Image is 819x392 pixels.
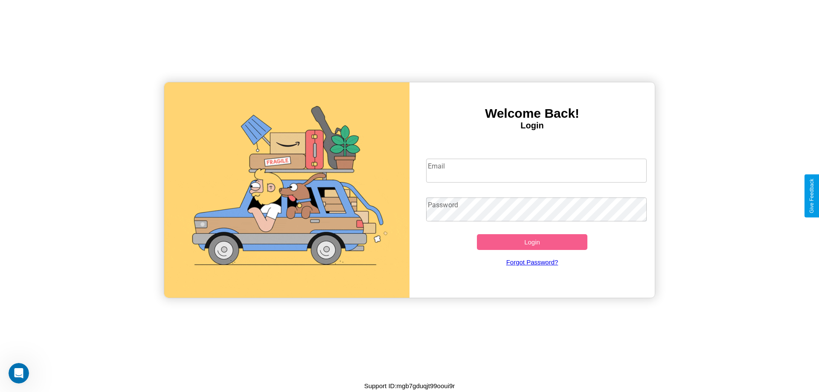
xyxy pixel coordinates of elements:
[9,363,29,383] iframe: Intercom live chat
[477,234,587,250] button: Login
[422,250,643,274] a: Forgot Password?
[409,121,655,131] h4: Login
[364,380,455,392] p: Support ID: mgb7gduqjt99ooui9r
[409,106,655,121] h3: Welcome Back!
[164,82,409,298] img: gif
[809,179,815,213] div: Give Feedback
